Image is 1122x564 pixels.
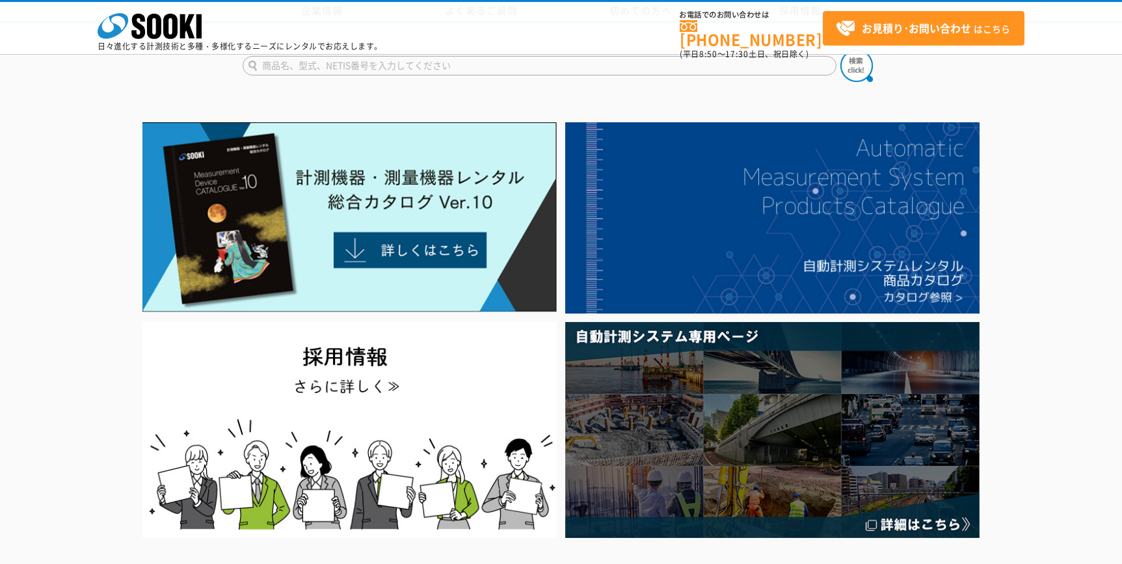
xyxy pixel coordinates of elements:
[565,122,980,314] img: 自動計測システムカタログ
[840,49,873,82] img: btn_search.png
[680,48,808,60] span: (平日 ～ 土日、祝日除く)
[243,56,836,75] input: 商品名、型式、NETIS番号を入力してください
[565,322,980,537] img: 自動計測システム専用ページ
[862,20,971,36] strong: お見積り･お問い合わせ
[725,48,749,60] span: 17:30
[680,20,823,47] a: [PHONE_NUMBER]
[823,11,1024,46] a: お見積り･お問い合わせはこちら
[836,19,1010,38] span: はこちら
[142,322,557,537] img: SOOKI recruit
[98,42,382,50] p: 日々進化する計測技術と多種・多様化するニーズにレンタルでお応えします。
[680,11,823,19] span: お電話でのお問い合わせは
[142,122,557,312] img: Catalog Ver10
[699,48,717,60] span: 8:50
